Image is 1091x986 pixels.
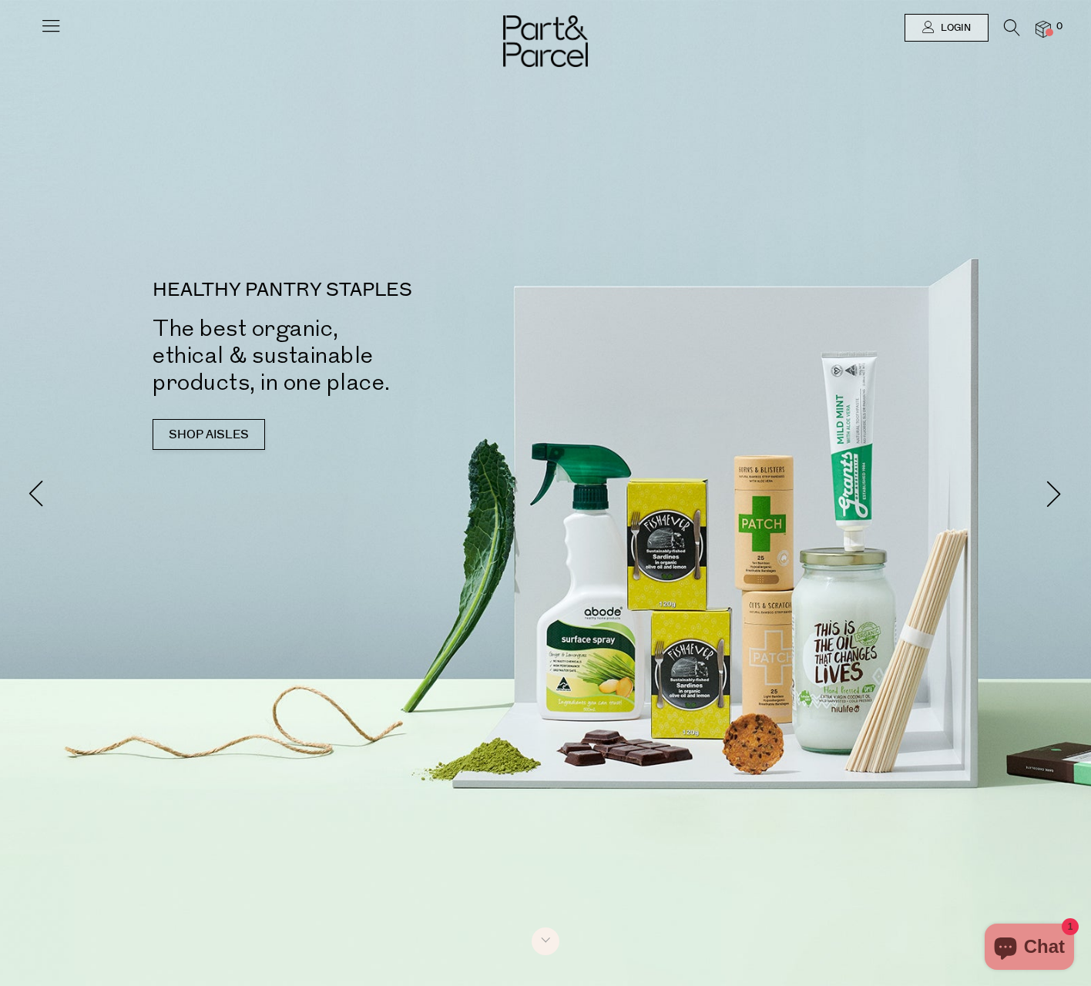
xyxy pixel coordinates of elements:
[503,15,588,67] img: Part&Parcel
[905,14,989,42] a: Login
[153,419,265,450] a: SHOP AISLES
[153,315,569,396] h2: The best organic, ethical & sustainable products, in one place.
[1052,20,1066,34] span: 0
[980,924,1079,974] inbox-online-store-chat: Shopify online store chat
[1036,21,1051,37] a: 0
[153,281,569,300] p: HEALTHY PANTRY STAPLES
[937,22,971,35] span: Login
